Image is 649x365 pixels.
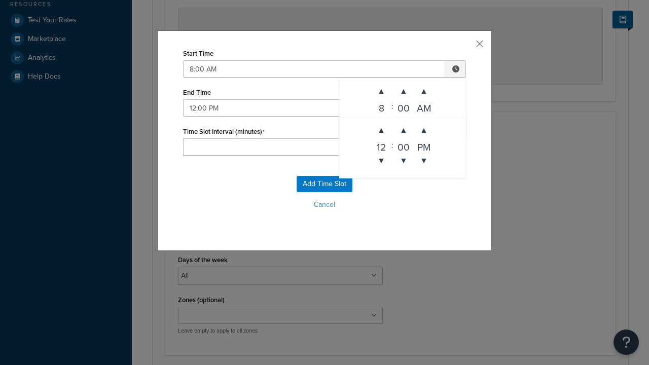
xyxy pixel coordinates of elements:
[371,151,391,171] span: ▼
[183,197,466,212] button: Cancel
[371,140,391,151] div: 12
[393,101,414,112] div: 00
[393,112,414,132] span: ▼
[183,89,211,96] label: End Time
[391,81,393,132] div: :
[393,81,414,101] span: ▲
[414,101,434,112] div: AM
[393,151,414,171] span: ▼
[371,81,391,101] span: ▲
[414,151,434,171] span: ▼
[371,101,391,112] div: 8
[414,120,434,140] span: ▲
[391,120,393,171] div: :
[371,112,391,132] span: ▼
[414,112,434,132] span: ▼
[393,120,414,140] span: ▲
[414,140,434,151] div: PM
[297,176,352,192] button: Add Time Slot
[183,128,265,136] label: Time Slot Interval (minutes)
[183,50,213,57] label: Start Time
[371,120,391,140] span: ▲
[414,81,434,101] span: ▲
[393,140,414,151] div: 00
